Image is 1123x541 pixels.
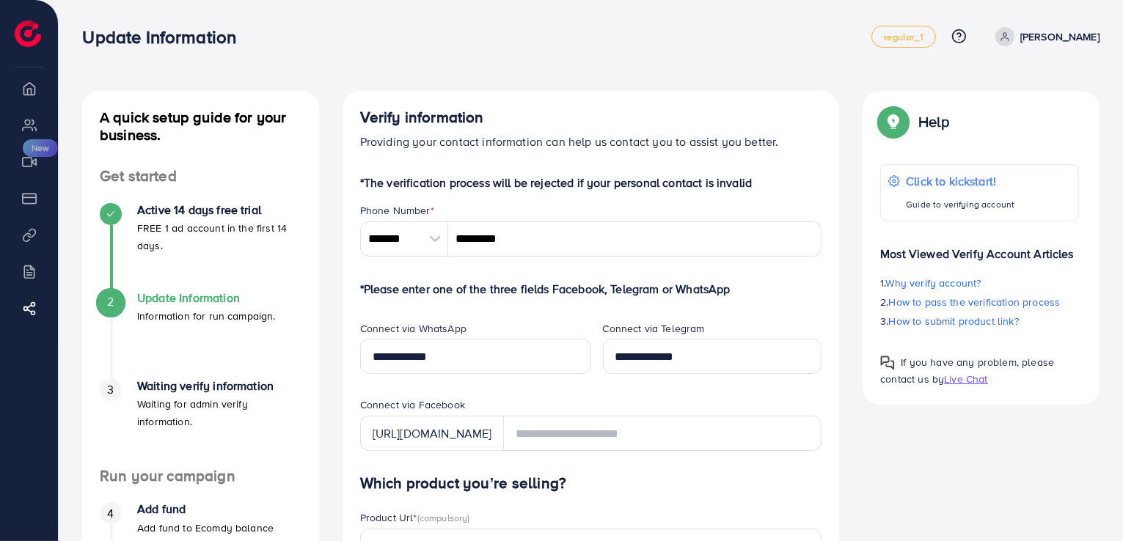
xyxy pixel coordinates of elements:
[82,167,319,185] h4: Get started
[137,219,301,254] p: FREE 1 ad account in the first 14 days.
[884,32,923,42] span: regular_1
[889,295,1061,309] span: How to pass the verification process
[1061,475,1112,530] iframe: Chat
[603,321,705,336] label: Connect via Telegram
[137,307,276,325] p: Information for run campaign.
[880,274,1079,292] p: 1.
[82,467,319,485] h4: Run your campaign
[107,381,114,398] span: 3
[886,276,981,290] span: Why verify account?
[107,293,114,310] span: 2
[360,203,434,218] label: Phone Number
[360,510,470,525] label: Product Url
[889,314,1019,328] span: How to submit product link?
[880,356,895,370] img: Popup guide
[137,519,274,537] p: Add fund to Ecomdy balance
[944,372,987,386] span: Live Chat
[360,174,822,191] p: *The verification process will be rejected if your personal contact is invalid
[417,511,470,524] span: (compulsory)
[360,133,822,150] p: Providing your contact information can help us contact you to assist you better.
[360,321,467,336] label: Connect via WhatsApp
[990,27,1100,46] a: [PERSON_NAME]
[82,108,319,144] h4: A quick setup guide for your business.
[880,293,1079,311] p: 2.
[15,21,41,47] img: logo
[880,108,907,135] img: Popup guide
[880,233,1079,262] p: Most Viewed Verify Account Articles
[82,26,248,48] h3: Update Information
[107,505,114,522] span: 4
[82,379,319,467] li: Waiting verify information
[137,203,301,217] h4: Active 14 days free trial
[880,355,1054,386] span: If you have any problem, please contact us by
[137,379,301,393] h4: Waiting verify information
[137,395,301,430] p: Waiting for admin verify information.
[1020,28,1100,45] p: [PERSON_NAME]
[360,108,822,127] h4: Verify information
[360,280,822,298] p: *Please enter one of the three fields Facebook, Telegram or WhatsApp
[137,502,274,516] h4: Add fund
[906,196,1014,213] p: Guide to verifying account
[906,172,1014,190] p: Click to kickstart!
[360,474,822,493] h4: Which product you’re selling?
[360,397,465,412] label: Connect via Facebook
[918,113,949,130] p: Help
[82,203,319,291] li: Active 14 days free trial
[137,291,276,305] h4: Update Information
[871,26,935,48] a: regular_1
[82,291,319,379] li: Update Information
[360,416,504,451] div: [URL][DOMAIN_NAME]
[880,312,1079,330] p: 3.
